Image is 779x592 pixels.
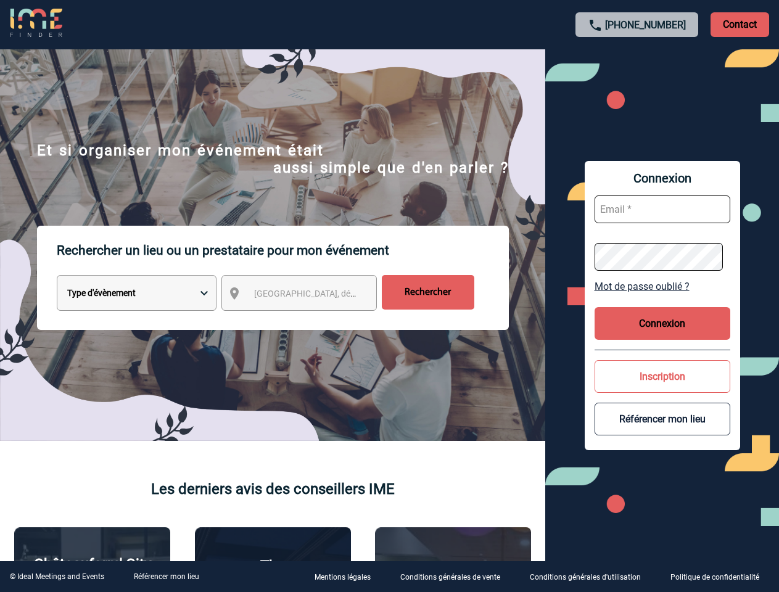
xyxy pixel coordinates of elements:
button: Référencer mon lieu [595,403,730,435]
span: [GEOGRAPHIC_DATA], département, région... [254,289,426,298]
a: Mot de passe oublié ? [595,281,730,292]
button: Connexion [595,307,730,340]
div: © Ideal Meetings and Events [10,572,104,581]
a: Politique de confidentialité [661,571,779,583]
p: Politique de confidentialité [670,573,759,582]
a: Conditions générales d'utilisation [520,571,661,583]
p: The [GEOGRAPHIC_DATA] [202,557,344,592]
img: call-24-px.png [588,18,603,33]
span: Connexion [595,171,730,186]
button: Inscription [595,360,730,393]
p: Conditions générales d'utilisation [530,573,641,582]
p: Châteauform' City [GEOGRAPHIC_DATA] [21,556,163,590]
a: Référencer mon lieu [134,572,199,581]
a: [PHONE_NUMBER] [605,19,686,31]
a: Conditions générales de vente [390,571,520,583]
p: Mentions légales [315,573,371,582]
a: Mentions légales [305,571,390,583]
p: Contact [711,12,769,37]
p: Agence 2ISD [411,559,495,576]
p: Conditions générales de vente [400,573,500,582]
p: Rechercher un lieu ou un prestataire pour mon événement [57,226,509,275]
input: Rechercher [382,275,474,310]
input: Email * [595,195,730,223]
